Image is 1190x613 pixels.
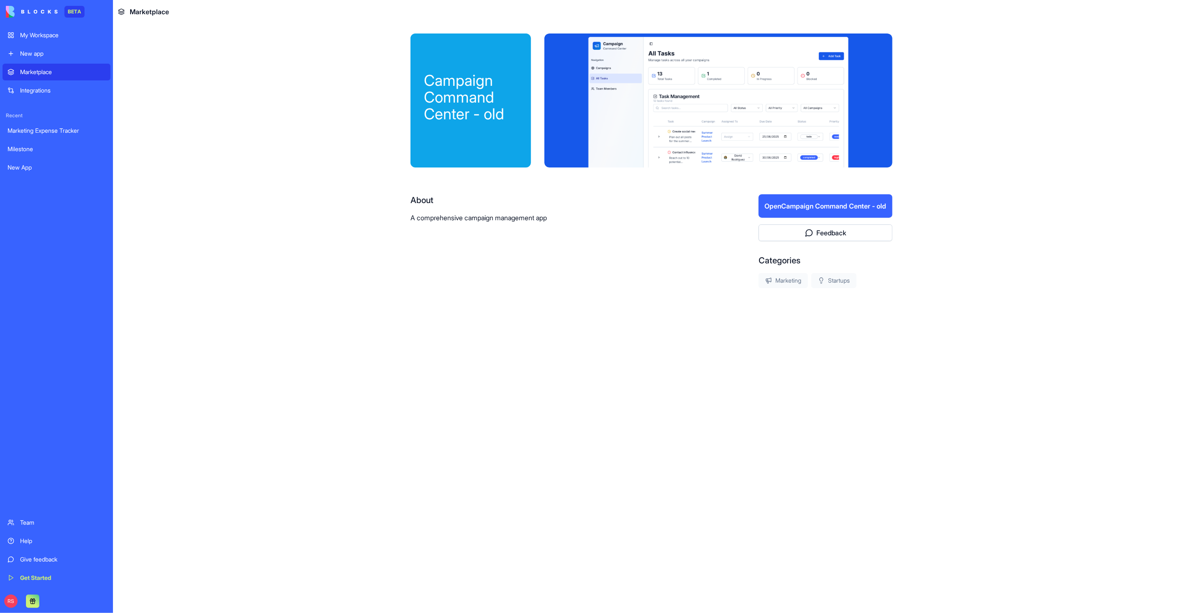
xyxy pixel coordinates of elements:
[3,533,110,549] a: Help
[759,194,892,218] button: OpenCampaign Command Center - old
[8,126,105,135] div: Marketing Expense Tracker
[20,49,105,58] div: New app
[3,514,110,531] a: Team
[3,45,110,62] a: New app
[20,68,105,76] div: Marketplace
[6,6,58,18] img: logo
[3,27,110,44] a: My Workspace
[3,159,110,176] a: New App
[759,255,892,266] div: Categories
[20,86,105,95] div: Integrations
[8,163,105,172] div: New App
[424,72,518,122] div: Campaign Command Center - old
[410,213,705,223] p: A comprehensive campaign management app
[3,122,110,139] a: Marketing Expense Tracker
[6,6,85,18] a: BETA
[3,82,110,99] a: Integrations
[3,112,110,119] span: Recent
[4,595,18,608] span: RS
[3,64,110,80] a: Marketplace
[8,145,105,153] div: Milestone
[130,7,169,17] span: Marketplace
[811,273,857,288] div: Startups
[20,537,105,545] div: Help
[3,141,110,157] a: Milestone
[64,6,85,18] div: BETA
[20,31,105,39] div: My Workspace
[3,569,110,586] a: Get Started
[410,194,705,206] div: About
[20,574,105,582] div: Get Started
[20,518,105,527] div: Team
[3,551,110,568] a: Give feedback
[759,224,892,241] button: Feedback
[759,273,808,288] div: Marketing
[20,555,105,564] div: Give feedback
